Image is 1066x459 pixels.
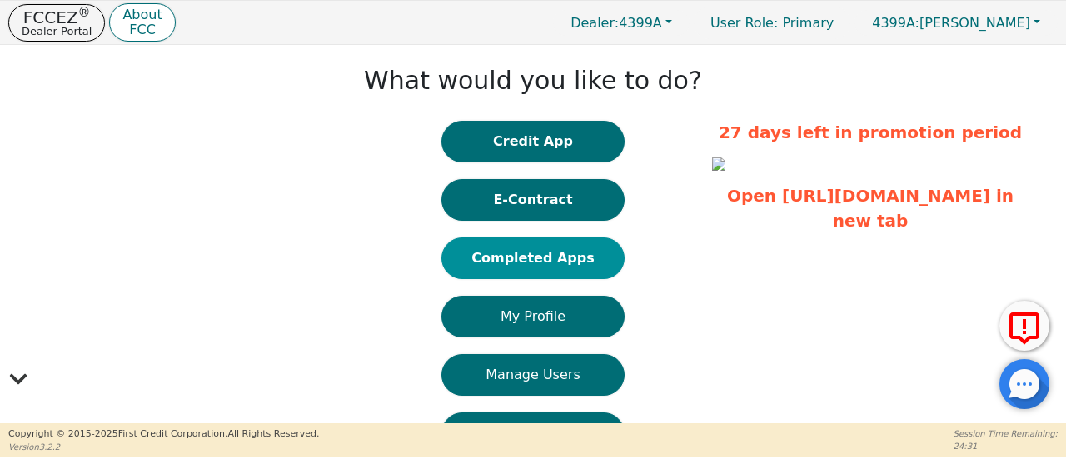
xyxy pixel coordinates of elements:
span: 4399A [570,15,662,31]
p: Version 3.2.2 [8,441,319,453]
button: My Profile [441,296,625,337]
span: Dealer: [570,15,619,31]
span: 4399A: [872,15,919,31]
button: Report Error to FCC [999,301,1049,351]
button: Completed Apps [441,237,625,279]
span: User Role : [710,15,778,31]
button: 4399A:[PERSON_NAME] [854,10,1058,36]
p: Primary [694,7,850,39]
p: 24:31 [954,440,1058,452]
span: All Rights Reserved. [227,428,319,439]
button: E-Contract [441,179,625,221]
button: Dealer:4399A [553,10,690,36]
button: FCCEZ®Dealer Portal [8,4,105,42]
p: FCC [122,23,162,37]
p: Session Time Remaining: [954,427,1058,440]
a: Open [URL][DOMAIN_NAME] in new tab [727,186,1014,231]
p: FCCEZ [22,9,92,26]
sup: ® [78,5,91,20]
p: Copyright © 2015- 2025 First Credit Corporation. [8,427,319,442]
button: DARs [441,412,625,454]
button: Credit App [441,121,625,162]
button: AboutFCC [109,3,175,42]
p: About [122,8,162,22]
button: Manage Users [441,354,625,396]
p: Dealer Portal [22,26,92,37]
p: 27 days left in promotion period [712,120,1029,145]
span: [PERSON_NAME] [872,15,1030,31]
h1: What would you like to do? [364,66,702,96]
img: ad760fac-6a36-42eb-b807-505984cb2a6c [712,157,725,171]
a: User Role: Primary [694,7,850,39]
